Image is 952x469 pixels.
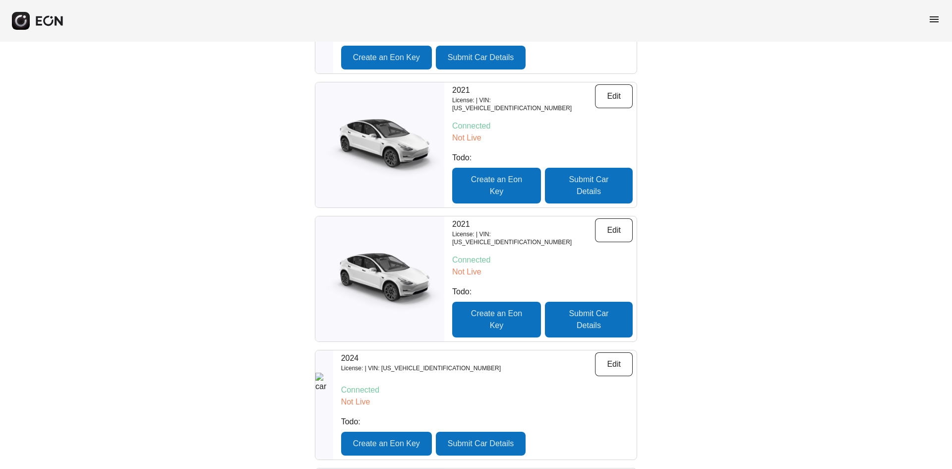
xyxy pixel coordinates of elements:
[545,302,633,337] button: Submit Car Details
[595,218,633,242] button: Edit
[452,152,633,164] p: Todo:
[341,396,633,408] p: Not Live
[341,352,501,364] p: 2024
[315,247,444,311] img: car
[595,352,633,376] button: Edit
[452,230,595,246] p: License: | VIN: [US_VEHICLE_IDENTIFICATION_NUMBER]
[452,84,595,96] p: 2021
[595,84,633,108] button: Edit
[315,113,444,177] img: car
[341,432,432,456] button: Create an Eon Key
[452,254,633,266] p: Connected
[452,266,633,278] p: Not Live
[436,46,526,69] button: Submit Car Details
[315,373,333,437] img: car
[341,364,501,372] p: License: | VIN: [US_VEHICLE_IDENTIFICATION_NUMBER]
[452,168,541,203] button: Create an Eon Key
[341,384,633,396] p: Connected
[452,96,595,112] p: License: | VIN: [US_VEHICLE_IDENTIFICATION_NUMBER]
[452,218,595,230] p: 2021
[341,46,432,69] button: Create an Eon Key
[436,432,526,456] button: Submit Car Details
[928,13,940,25] span: menu
[545,168,633,203] button: Submit Car Details
[452,286,633,298] p: Todo:
[452,302,541,337] button: Create an Eon Key
[452,120,633,132] p: Connected
[452,132,633,144] p: Not Live
[341,416,633,428] p: Todo:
